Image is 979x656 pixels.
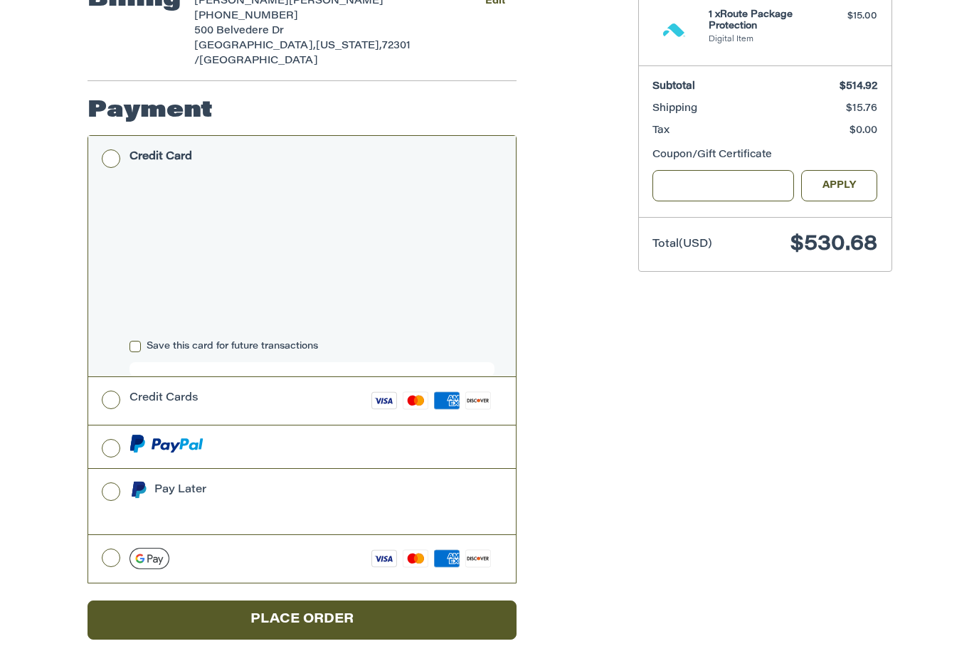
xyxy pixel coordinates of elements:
span: [PHONE_NUMBER] [194,14,298,24]
span: $0.00 [850,129,877,139]
div: Pay Later [154,481,420,504]
button: Apply [801,173,878,205]
span: [US_STATE], [316,44,382,54]
span: Shipping [652,107,697,117]
div: Coupon/Gift Certificate [652,151,877,166]
img: Google Pay icon [129,551,169,572]
div: Credit Cards [129,389,199,413]
span: Subtotal [652,85,695,95]
span: [GEOGRAPHIC_DATA] [199,59,318,69]
img: Pay Later icon [129,484,147,502]
div: Credit Card [129,148,192,171]
span: [GEOGRAPHIC_DATA], [194,44,316,54]
div: $15.00 [821,12,877,26]
span: Tax [652,129,670,139]
label: Save this card for future transactions [129,344,494,355]
input: Gift Certificate or Coupon Code [652,173,794,205]
h4: 1 x Route Package Protection [709,12,817,36]
span: Total (USD) [652,242,712,253]
button: Place Order [88,603,517,642]
span: 500 Belvedere Dr [194,29,284,39]
span: $15.76 [846,107,877,117]
img: PayPal icon [129,438,203,455]
h2: Payment [88,100,213,128]
span: $514.92 [840,85,877,95]
li: Digital Item [709,37,817,49]
iframe: PayPal Message 1 [129,506,420,519]
iframe: Secure payment input frame [127,184,497,338]
span: $530.68 [790,237,877,258]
